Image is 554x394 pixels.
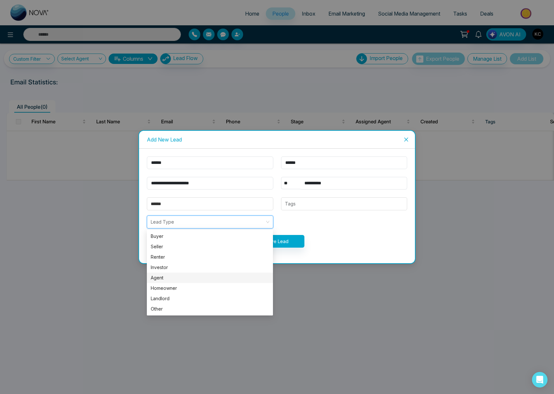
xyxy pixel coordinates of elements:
div: Homeowner [151,285,269,292]
div: Investor [151,264,269,271]
div: Homeowner [147,283,273,293]
div: Other [151,305,269,313]
div: Renter [151,253,269,261]
div: Landlord [151,295,269,302]
div: Open Intercom Messenger [532,372,548,388]
div: Seller [147,241,273,252]
button: Close [397,131,415,148]
div: Landlord [147,293,273,304]
div: Seller [151,243,269,250]
div: Renter [147,252,273,262]
div: Buyer [151,233,269,240]
div: Add New Lead [147,136,407,143]
div: Investor [147,262,273,273]
div: Agent [147,273,273,283]
span: close [404,137,409,142]
div: Buyer [147,231,273,241]
div: Other [147,304,273,314]
div: Agent [151,274,269,281]
button: Save Lead [250,235,304,248]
